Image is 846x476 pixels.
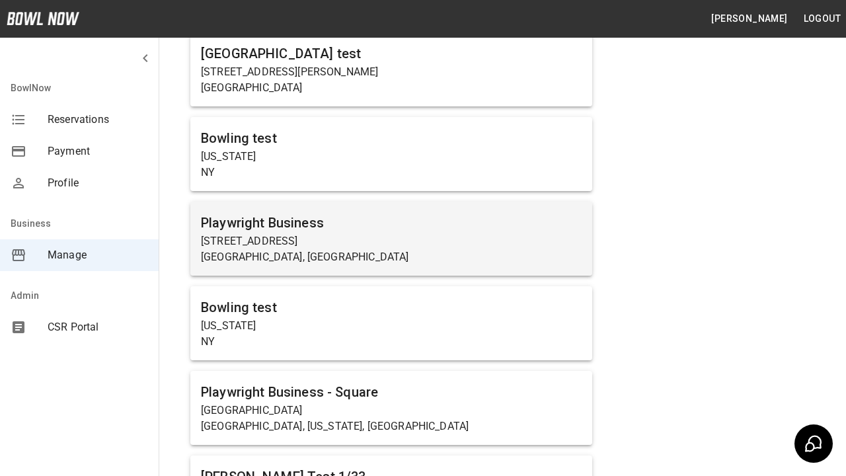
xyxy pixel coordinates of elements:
p: [GEOGRAPHIC_DATA] [201,80,582,96]
p: [US_STATE] [201,318,582,334]
p: NY [201,165,582,180]
h6: Playwright Business [201,212,582,233]
h6: Bowling test [201,128,582,149]
h6: Bowling test [201,297,582,318]
p: [GEOGRAPHIC_DATA], [US_STATE], [GEOGRAPHIC_DATA] [201,418,582,434]
span: CSR Portal [48,319,148,335]
p: [GEOGRAPHIC_DATA], [GEOGRAPHIC_DATA] [201,249,582,265]
h6: [GEOGRAPHIC_DATA] test [201,43,582,64]
p: [US_STATE] [201,149,582,165]
span: Manage [48,247,148,263]
span: Payment [48,143,148,159]
p: NY [201,334,582,350]
h6: Playwright Business - Square [201,381,582,403]
button: [PERSON_NAME] [706,7,792,31]
span: Reservations [48,112,148,128]
img: logo [7,12,79,25]
span: Profile [48,175,148,191]
button: Logout [798,7,846,31]
p: [STREET_ADDRESS] [201,233,582,249]
p: [GEOGRAPHIC_DATA] [201,403,582,418]
p: [STREET_ADDRESS][PERSON_NAME] [201,64,582,80]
